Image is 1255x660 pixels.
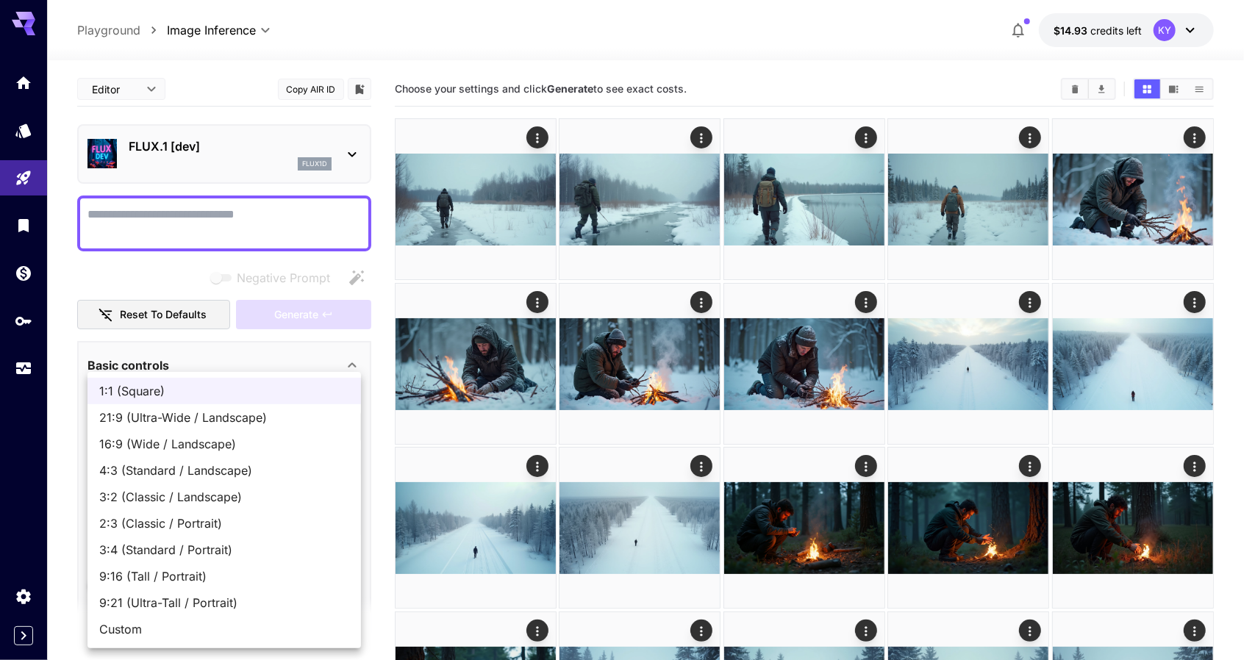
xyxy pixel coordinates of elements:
span: 16:9 (Wide / Landscape) [99,435,349,453]
span: 9:16 (Tall / Portrait) [99,567,349,585]
span: 4:3 (Standard / Landscape) [99,462,349,479]
span: 1:1 (Square) [99,382,349,400]
span: 2:3 (Classic / Portrait) [99,514,349,532]
span: 9:21 (Ultra-Tall / Portrait) [99,594,349,611]
span: 3:2 (Classic / Landscape) [99,488,349,506]
span: 21:9 (Ultra-Wide / Landscape) [99,409,349,426]
span: 3:4 (Standard / Portrait) [99,541,349,559]
span: Custom [99,620,349,638]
